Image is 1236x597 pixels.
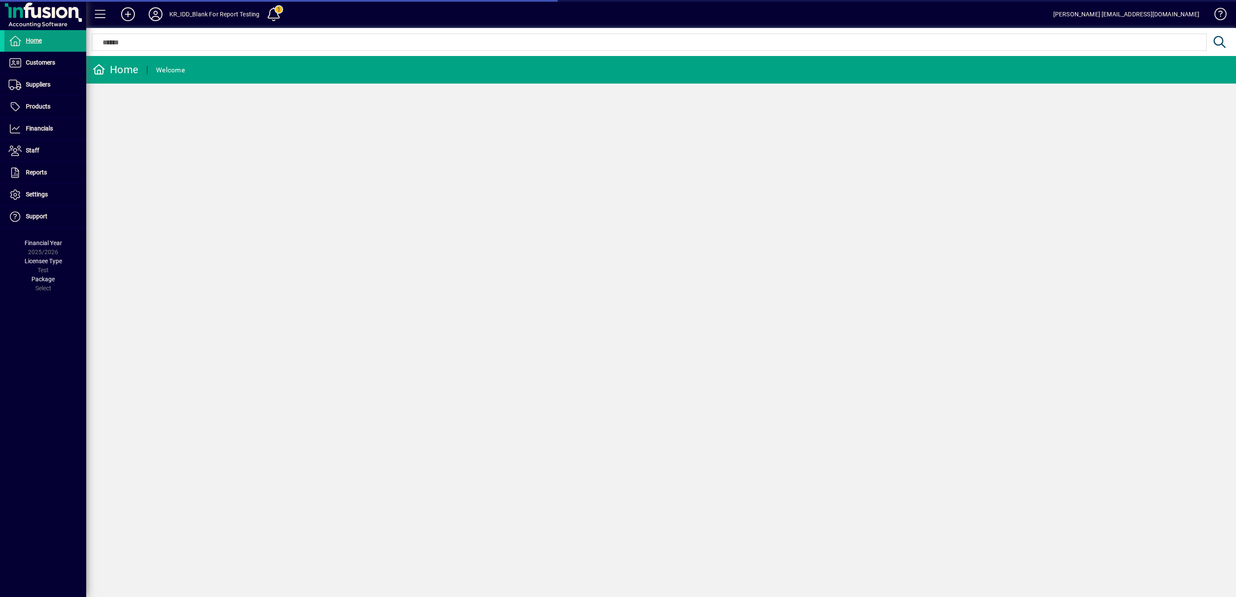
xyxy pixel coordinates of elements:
[26,147,39,154] span: Staff
[25,258,62,264] span: Licensee Type
[26,169,47,176] span: Reports
[26,81,50,88] span: Suppliers
[93,63,138,77] div: Home
[26,37,42,44] span: Home
[169,7,259,21] div: KR_IDD_Blank For Report Testing
[26,191,48,198] span: Settings
[26,103,50,110] span: Products
[156,63,185,77] div: Welcome
[142,6,169,22] button: Profile
[4,74,86,96] a: Suppliers
[1208,2,1225,30] a: Knowledge Base
[4,206,86,227] a: Support
[4,184,86,205] a: Settings
[1053,7,1199,21] div: [PERSON_NAME] [EMAIL_ADDRESS][DOMAIN_NAME]
[26,213,47,220] span: Support
[114,6,142,22] button: Add
[4,52,86,74] a: Customers
[26,59,55,66] span: Customers
[31,276,55,283] span: Package
[25,239,62,246] span: Financial Year
[4,96,86,118] a: Products
[4,140,86,162] a: Staff
[26,125,53,132] span: Financials
[4,118,86,140] a: Financials
[4,162,86,183] a: Reports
